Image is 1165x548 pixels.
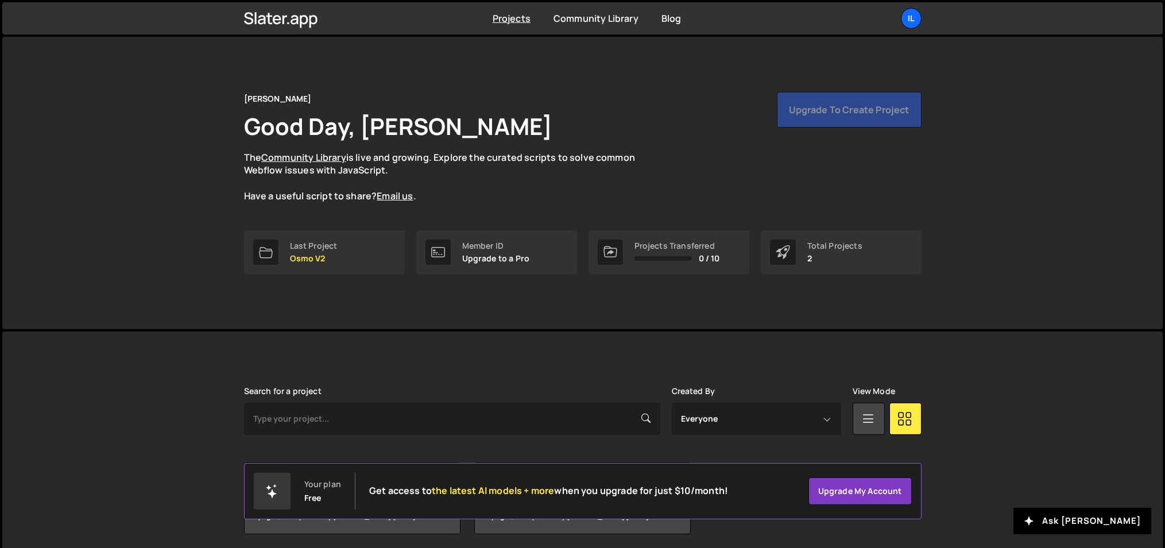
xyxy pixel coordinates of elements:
p: The is live and growing. Explore the curated scripts to solve common Webflow issues with JavaScri... [244,151,657,203]
a: Email us [377,190,413,202]
a: Projects [493,12,531,25]
a: Wa Walrus Created by [PERSON_NAME] 13 pages, last updated by [PERSON_NAME] [DATE] [474,462,691,534]
span: the latest AI models + more [432,484,554,497]
input: Type your project... [244,403,660,435]
label: View Mode [853,387,895,396]
p: Osmo V2 [290,254,338,263]
a: SU SUI Play Beyond Created by [PERSON_NAME] 6 pages, last updated by [PERSON_NAME] [DATE] [244,462,460,534]
label: Search for a project [244,387,322,396]
div: Last Project [290,241,338,250]
p: Upgrade to a Pro [462,254,530,263]
a: Il [901,8,922,29]
span: 0 / 10 [699,254,720,263]
h2: Get access to when you upgrade for just $10/month! [369,485,728,496]
div: [PERSON_NAME] [244,92,312,106]
div: Total Projects [807,241,862,250]
button: Ask [PERSON_NAME] [1013,508,1151,534]
a: Community Library [261,151,346,164]
label: Created By [672,387,715,396]
div: Member ID [462,241,530,250]
div: Projects Transferred [634,241,720,250]
a: Community Library [554,12,638,25]
p: 2 [807,254,862,263]
a: Blog [661,12,682,25]
a: Upgrade my account [808,477,912,505]
div: Your plan [304,480,341,489]
div: Free [304,493,322,503]
h1: Good Day, [PERSON_NAME] [244,110,553,142]
a: Last Project Osmo V2 [244,230,405,274]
